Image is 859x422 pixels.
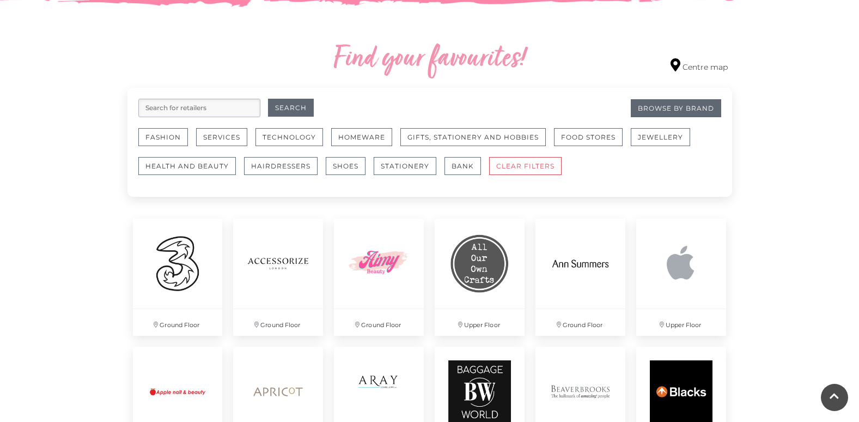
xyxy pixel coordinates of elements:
a: Services [196,128,255,157]
button: Gifts, Stationery and Hobbies [400,128,546,146]
button: Health and Beauty [138,157,236,175]
button: Search [268,99,314,117]
button: CLEAR FILTERS [489,157,562,175]
button: Shoes [326,157,365,175]
a: Fashion [138,128,196,157]
p: Ground Floor [535,309,625,336]
p: Ground Floor [334,309,424,336]
a: Ground Floor [228,213,328,341]
input: Search for retailers [138,99,260,117]
button: Technology [255,128,323,146]
p: Upper Floor [636,309,726,336]
a: CLEAR FILTERS [489,157,570,186]
a: Technology [255,128,331,157]
h2: Find your favourites! [231,42,629,77]
button: Jewellery [631,128,690,146]
a: Ground Floor [127,213,228,341]
a: Food Stores [554,128,631,157]
button: Homeware [331,128,392,146]
button: Stationery [374,157,436,175]
a: Jewellery [631,128,698,157]
a: Upper Floor [429,213,530,341]
a: Health and Beauty [138,157,244,186]
a: Hairdressers [244,157,326,186]
button: Services [196,128,247,146]
a: Ground Floor [328,213,429,341]
a: Stationery [374,157,444,186]
a: Homeware [331,128,400,157]
p: Upper Floor [435,309,525,336]
a: Ground Floor [530,213,631,341]
a: Upper Floor [631,213,732,341]
a: Shoes [326,157,374,186]
button: Hairdressers [244,157,318,175]
button: Bank [444,157,481,175]
a: Centre map [671,58,728,73]
p: Ground Floor [133,309,223,336]
a: Bank [444,157,489,186]
button: Food Stores [554,128,623,146]
a: Gifts, Stationery and Hobbies [400,128,554,157]
a: Browse By Brand [631,99,721,117]
button: Fashion [138,128,188,146]
p: Ground Floor [233,309,323,336]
